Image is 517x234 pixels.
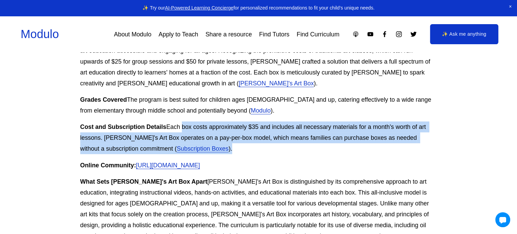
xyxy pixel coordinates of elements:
a: Find Curriculum [297,28,340,40]
strong: Online Community: [80,162,136,169]
strong: What Sets [PERSON_NAME]'s Art Box Apart [80,178,207,185]
a: Apply to Teach [159,28,199,40]
a: Modulo [251,107,271,114]
a: Instagram [395,31,402,38]
a: AI-Powered Learning Concierge [165,5,233,11]
a: Modulo [21,28,59,40]
a: About Modulo [114,28,151,40]
a: Subscription Boxes [177,145,228,152]
a: YouTube [367,31,374,38]
a: Find Tutors [259,28,289,40]
a: Share a resource [205,28,252,40]
p: Each box costs approximately $35 and includes all necessary materials for a month's worth of art ... [80,121,437,154]
a: [PERSON_NAME]'s Art Box [239,80,314,87]
a: [URL][DOMAIN_NAME] [136,162,200,169]
strong: Grades Covered [80,96,127,103]
a: Twitter [410,31,417,38]
p: [PERSON_NAME]'s Art Box was conceived and developed by [PERSON_NAME], a licensed art teacher with... [80,34,437,89]
a: Facebook [381,31,388,38]
a: Apple Podcasts [352,31,359,38]
strong: Cost and Subscription Details [80,123,166,130]
a: ✨ Ask me anything [430,24,498,45]
p: The program is best suited for children ages [DEMOGRAPHIC_DATA] and up, catering effectively to a... [80,94,437,116]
